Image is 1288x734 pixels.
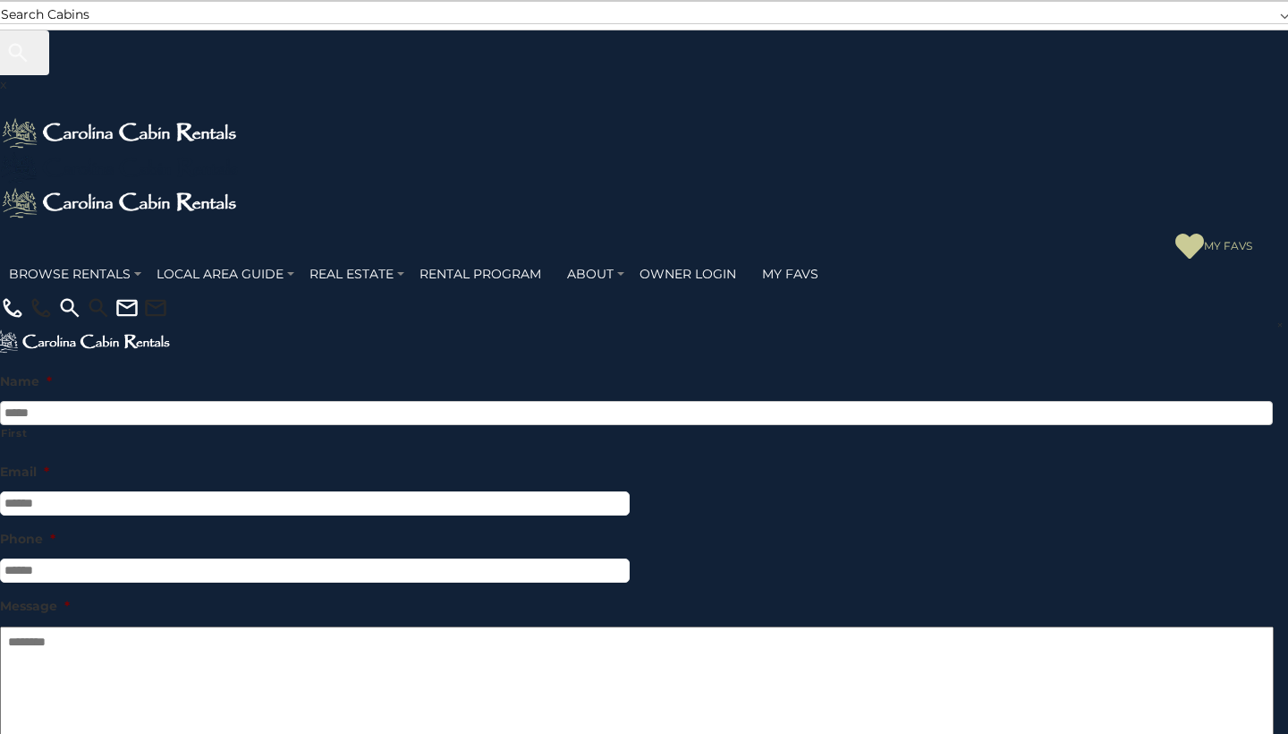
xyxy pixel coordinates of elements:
[411,261,550,286] a: Rental Program
[1175,232,1257,261] a: My Favs
[148,261,292,286] a: Local Area Guide
[631,261,745,286] a: Owner Login
[1276,316,1284,334] span: ×
[301,261,402,286] a: Real Estate
[558,261,623,286] a: About
[57,295,82,320] img: search-regular-white.png
[29,295,54,320] img: phone-regular-black.png
[86,295,111,320] img: search-regular-black.png
[753,261,827,286] a: My Favs
[1204,238,1252,268] span: My Favs
[114,295,140,320] img: mail-regular-white.png
[143,295,168,320] img: mail-regular-black.png
[1,426,1273,440] label: First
